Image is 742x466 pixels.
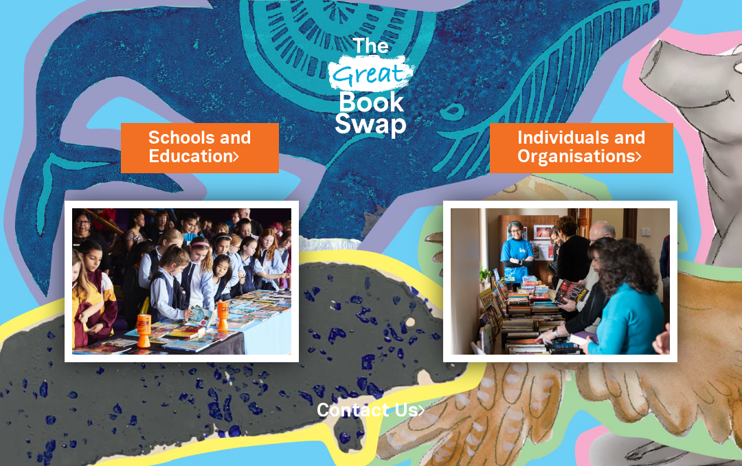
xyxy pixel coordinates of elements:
a: Contact Us [317,403,425,420]
a: Individuals andOrganisations [517,126,646,169]
a: Schools andEducation [148,126,251,169]
img: Great Bookswap logo [319,16,423,153]
img: Individuals and Organisations [443,201,677,362]
img: Schools and Education [65,201,299,362]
